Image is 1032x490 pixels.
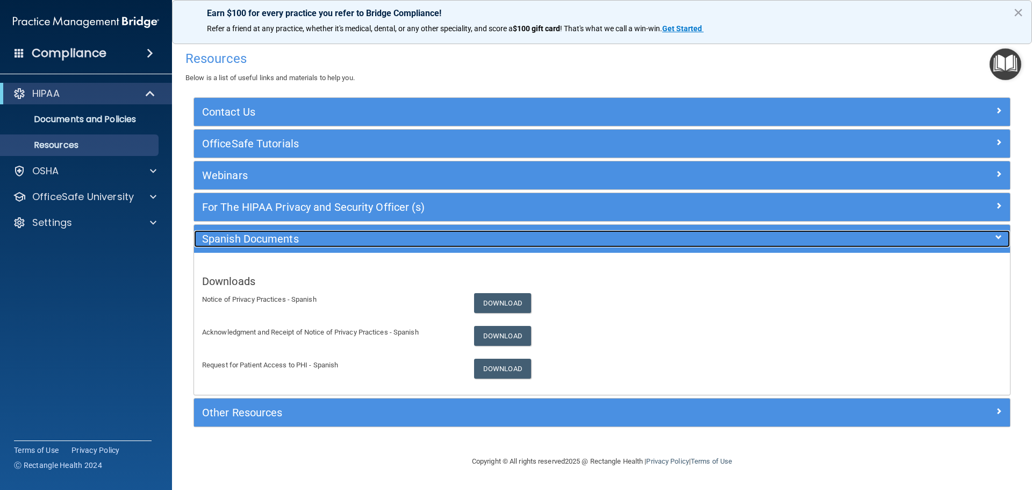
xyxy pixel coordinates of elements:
[202,326,458,339] p: Acknowledgment and Receipt of Notice of Privacy Practices - Spanish
[691,457,732,465] a: Terms of Use
[513,24,560,33] strong: $100 gift card
[202,198,1002,216] a: For The HIPAA Privacy and Security Officer (s)
[202,359,458,372] p: Request for Patient Access to PHI - Spanish
[202,167,1002,184] a: Webinars
[202,169,798,181] h5: Webinars
[202,138,798,150] h5: OfficeSafe Tutorials
[185,52,1019,66] h4: Resources
[32,46,106,61] h4: Compliance
[560,24,662,33] span: ! That's what we call a win-win.
[202,407,798,418] h5: Other Resources
[14,445,59,456] a: Terms of Use
[13,11,159,33] img: PMB logo
[71,445,120,456] a: Privacy Policy
[32,190,134,203] p: OfficeSafe University
[13,87,156,100] a: HIPAA
[202,293,458,306] p: Notice of Privacy Practices - Spanish
[32,216,72,229] p: Settings
[646,457,689,465] a: Privacy Policy
[474,359,531,379] a: Download
[474,293,531,313] a: Download
[32,165,59,177] p: OSHA
[406,444,798,479] div: Copyright © All rights reserved 2025 @ Rectangle Health | |
[13,216,156,229] a: Settings
[202,106,798,118] h5: Contact Us
[662,24,704,33] a: Get Started
[202,103,1002,120] a: Contact Us
[13,190,156,203] a: OfficeSafe University
[7,114,154,125] p: Documents and Policies
[202,135,1002,152] a: OfficeSafe Tutorials
[990,48,1021,80] button: Open Resource Center
[474,326,531,346] a: Download
[662,24,702,33] strong: Get Started
[202,275,1002,287] h5: Downloads
[7,140,154,151] p: Resources
[202,201,798,213] h5: For The HIPAA Privacy and Security Officer (s)
[13,165,156,177] a: OSHA
[207,8,997,18] p: Earn $100 for every practice you refer to Bridge Compliance!
[185,74,355,82] span: Below is a list of useful links and materials to help you.
[202,404,1002,421] a: Other Resources
[202,233,798,245] h5: Spanish Documents
[14,460,102,471] span: Ⓒ Rectangle Health 2024
[32,87,60,100] p: HIPAA
[202,230,1002,247] a: Spanish Documents
[207,24,513,33] span: Refer a friend at any practice, whether it's medical, dental, or any other speciality, and score a
[1013,4,1023,21] button: Close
